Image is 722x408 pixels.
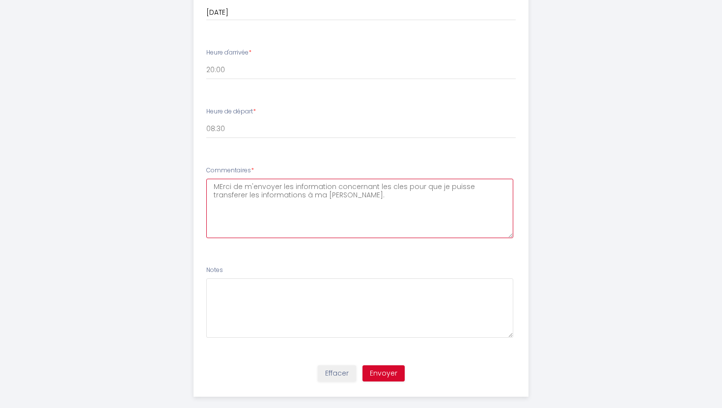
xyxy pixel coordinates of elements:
[362,365,405,382] button: Envoyer
[206,166,254,175] label: Commentaires
[206,266,223,275] label: Notes
[318,365,356,382] button: Effacer
[206,48,251,57] label: Heure d'arrivée
[206,107,256,116] label: Heure de départ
